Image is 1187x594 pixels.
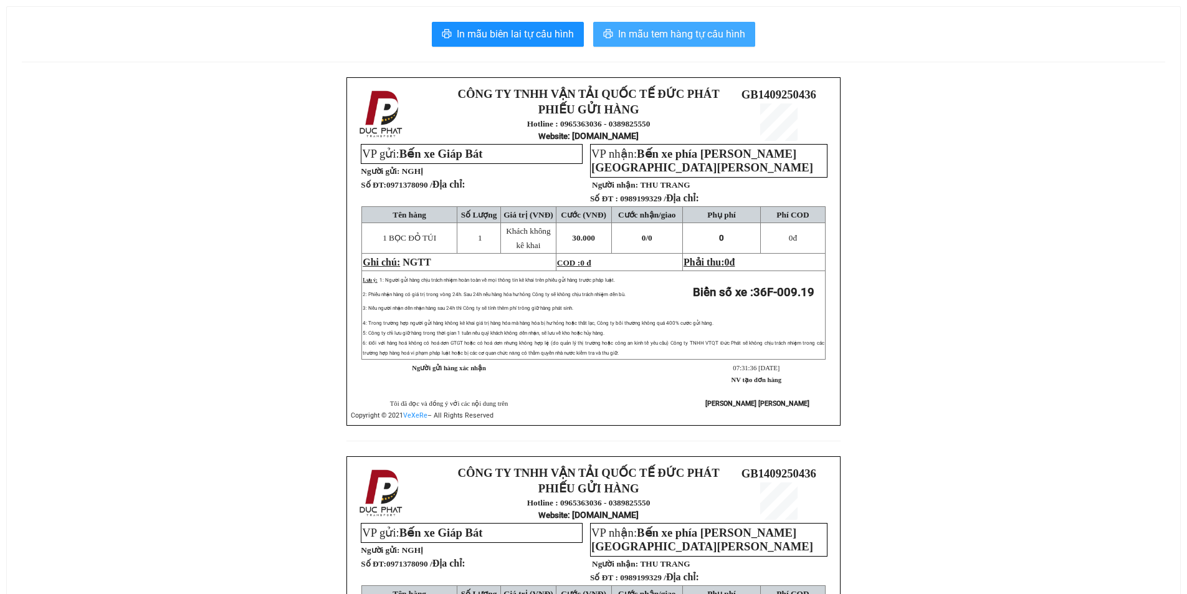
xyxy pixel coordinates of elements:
[362,147,482,160] span: VP gửi:
[707,210,735,219] span: Phụ phí
[361,545,399,555] strong: Người gửi:
[379,277,615,283] span: 1: Người gửi hàng chịu trách nhiệm hoàn toàn về mọi thông tin kê khai trên phiếu gửi hàng trước p...
[666,572,699,582] span: Địa chỉ:
[399,526,483,539] span: Bến xe Giáp Bát
[478,233,482,242] span: 1
[402,545,423,555] span: NGHỊ
[402,166,423,176] span: NGHỊ
[363,277,377,283] span: Lưu ý:
[458,87,720,100] strong: CÔNG TY TNHH VẬN TẢI QUỐC TẾ ĐỨC PHÁT
[363,340,824,356] span: 6: Đối với hàng hoá không có hoá đơn GTGT hoặc có hoá đơn nhưng không hợp lệ (do quản lý thị trườ...
[386,180,465,189] span: 0971378090 /
[591,526,813,553] span: VP nhận:
[642,233,652,242] span: 0/
[618,210,676,219] span: Cước nhận/giao
[461,210,497,219] span: Số Lượng
[591,147,813,174] span: VP nhận:
[753,285,814,299] span: 36F-009.19
[741,88,816,101] span: GB1409250436
[363,330,604,336] span: 5: Công ty chỉ lưu giữ hàng trong thời gian 1 tuần nếu quý khách không đến nhận, sẽ lưu về kho ho...
[351,411,493,419] span: Copyright © 2021 – All Rights Reserved
[603,29,613,41] span: printer
[620,573,699,582] span: 0989199329 /
[733,365,779,371] span: 07:31:36 [DATE]
[363,320,713,326] span: 4: Trong trường hợp người gửi hàng không kê khai giá trị hàng hóa mà hàng hóa bị hư hỏng hoặc thấ...
[580,258,591,267] span: 0 đ
[527,119,651,128] strong: Hotline : 0965363036 - 0389825550
[730,257,735,267] span: đ
[458,466,720,479] strong: CÔNG TY TNHH VẬN TẢI QUỐC TẾ ĐỨC PHÁT
[457,26,574,42] span: In mẫu biên lai tự cấu hình
[789,233,793,242] span: 0
[648,233,652,242] span: 0
[386,559,465,568] span: 0971378090 /
[403,411,427,419] a: VeXeRe
[361,559,465,568] strong: Số ĐT:
[593,22,755,47] button: printerIn mẫu tem hàng tự cấu hình
[640,180,690,189] span: THU TRANG
[557,258,591,267] span: COD :
[361,180,465,189] strong: Số ĐT:
[383,233,436,242] span: 1 BỌC ĐỎ TÚI
[591,147,813,174] span: Bến xe phía [PERSON_NAME][GEOGRAPHIC_DATA][PERSON_NAME]
[538,131,639,141] strong: : [DOMAIN_NAME]
[399,147,483,160] span: Bến xe Giáp Bát
[789,233,797,242] span: đ
[776,210,809,219] span: Phí COD
[432,558,465,568] span: Địa chỉ:
[620,194,699,203] span: 0989199329 /
[538,482,639,495] strong: PHIẾU GỬI HÀNG
[356,88,408,140] img: logo
[666,193,699,203] span: Địa chỉ:
[442,29,452,41] span: printer
[363,305,573,311] span: 3: Nếu người nhận đến nhận hàng sau 24h thì Công ty sẽ tính thêm phí trông giữ hàng phát sinh.
[527,498,651,507] strong: Hotline : 0965363036 - 0389825550
[572,233,595,242] span: 30.000
[705,400,809,408] strong: [PERSON_NAME] [PERSON_NAME]
[741,467,816,480] span: GB1409250436
[538,510,639,520] strong: : [DOMAIN_NAME]
[693,285,814,299] strong: Biển số xe :
[506,226,550,250] span: Khách không kê khai
[561,210,606,219] span: Cước (VNĐ)
[725,257,730,267] span: 0
[618,26,745,42] span: In mẫu tem hàng tự cấu hình
[363,257,400,267] span: Ghi chú:
[590,194,618,203] strong: Số ĐT :
[538,510,568,520] span: Website
[362,526,482,539] span: VP gửi:
[356,467,408,519] img: logo
[393,210,426,219] span: Tên hàng
[363,292,625,297] span: 2: Phiếu nhận hàng có giá trị trong vòng 24h. Sau 24h nếu hàng hóa hư hỏng Công ty sẽ không chịu ...
[403,257,431,267] span: NGTT
[432,22,584,47] button: printerIn mẫu biên lai tự cấu hình
[538,132,568,141] span: Website
[432,179,465,189] span: Địa chỉ:
[390,400,508,407] span: Tôi đã đọc và đồng ý với các nội dung trên
[412,365,486,371] strong: Người gửi hàng xác nhận
[592,559,638,568] strong: Người nhận:
[684,257,735,267] span: Phải thu:
[732,376,781,383] strong: NV tạo đơn hàng
[719,233,724,242] span: 0
[361,166,399,176] strong: Người gửi:
[538,103,639,116] strong: PHIẾU GỬI HÀNG
[592,180,638,189] strong: Người nhận:
[590,573,618,582] strong: Số ĐT :
[640,559,690,568] span: THU TRANG
[503,210,553,219] span: Giá trị (VNĐ)
[591,526,813,553] span: Bến xe phía [PERSON_NAME][GEOGRAPHIC_DATA][PERSON_NAME]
